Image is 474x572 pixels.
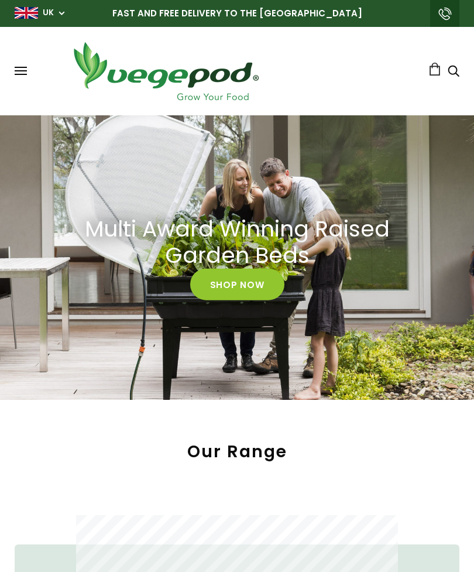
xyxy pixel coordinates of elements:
[50,215,424,269] a: Multi Award Winning Raised Garden Beds
[15,441,459,463] h2: Our Range
[190,268,284,300] a: Shop Now
[43,7,54,19] a: UK
[448,66,459,78] a: Search
[15,7,38,19] img: gb_large.png
[63,39,268,104] img: Vegepod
